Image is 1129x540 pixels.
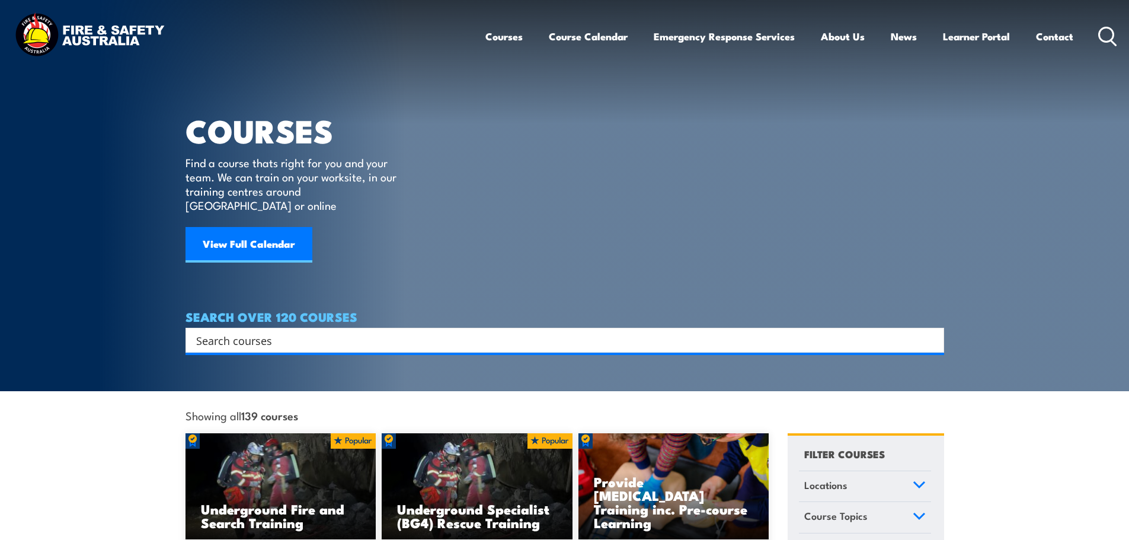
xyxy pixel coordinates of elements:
a: View Full Calendar [185,227,312,263]
button: Search magnifier button [923,332,940,349]
input: Search input [196,331,918,349]
a: News [891,21,917,52]
h1: COURSES [185,116,414,144]
h3: Underground Fire and Search Training [201,502,361,529]
h4: SEARCH OVER 120 COURSES [185,310,944,323]
img: Low Voltage Rescue and Provide CPR [578,433,769,540]
a: Learner Portal [943,21,1010,52]
img: Underground mine rescue [185,433,376,540]
a: Courses [485,21,523,52]
a: Emergency Response Services [654,21,795,52]
strong: 139 courses [241,407,298,423]
a: Locations [799,471,931,502]
a: Underground Specialist (BG4) Rescue Training [382,433,573,540]
a: Course Topics [799,502,931,533]
a: About Us [821,21,865,52]
h4: FILTER COURSES [804,446,885,462]
a: Provide [MEDICAL_DATA] Training inc. Pre-course Learning [578,433,769,540]
span: Locations [804,477,847,493]
h3: Provide [MEDICAL_DATA] Training inc. Pre-course Learning [594,475,754,529]
p: Find a course thats right for you and your team. We can train on your worksite, in our training c... [185,155,402,212]
form: Search form [199,332,920,349]
img: Underground mine rescue [382,433,573,540]
span: Course Topics [804,508,868,524]
h3: Underground Specialist (BG4) Rescue Training [397,502,557,529]
span: Showing all [185,409,298,421]
a: Course Calendar [549,21,628,52]
a: Underground Fire and Search Training [185,433,376,540]
a: Contact [1036,21,1073,52]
